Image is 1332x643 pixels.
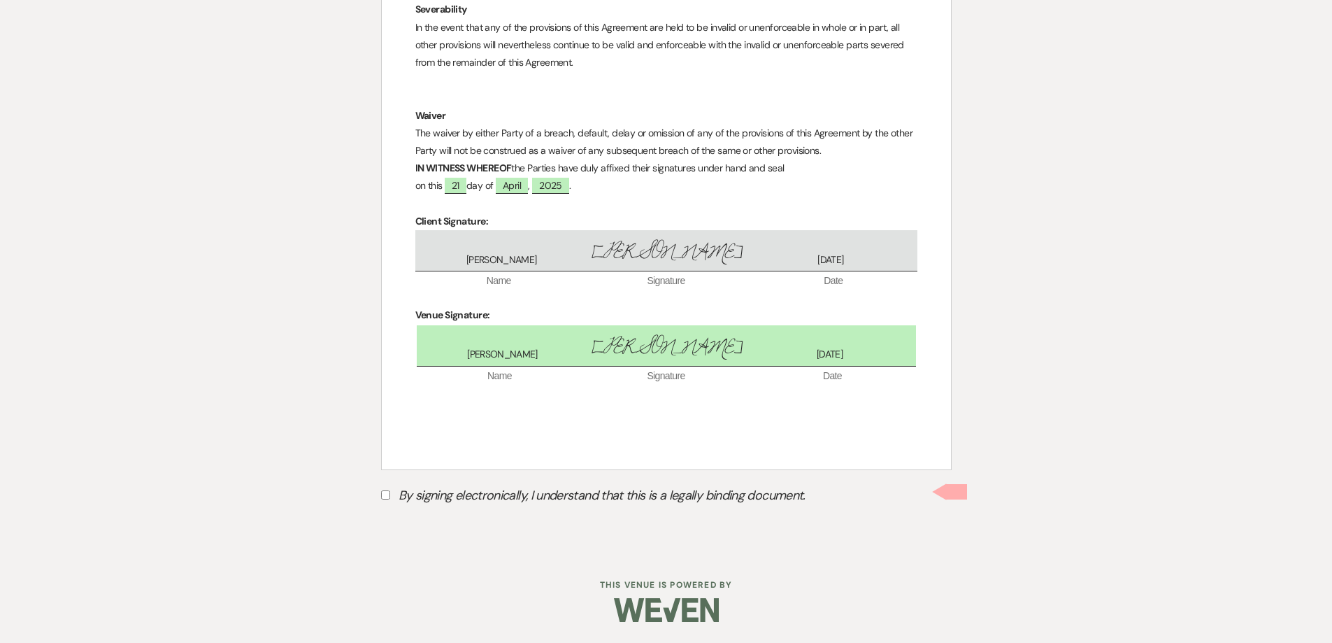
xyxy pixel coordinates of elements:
span: 21 [445,178,466,194]
label: By signing electronically, I understand that this is a legally binding document. [381,484,952,511]
img: Weven Logo [614,586,719,635]
p: The waiver by either Party of a breach, default, delay or omission of any of the provisions of th... [415,125,917,160]
span: [DATE] [748,348,912,362]
strong: IN WITNESS WHEREOF [415,162,512,174]
span: Name [417,369,583,383]
span: [PERSON_NAME] [584,237,748,267]
strong: Venue Signature: [415,309,490,321]
strong: Client Signature: [415,215,488,227]
span: [PERSON_NAME] [585,332,748,362]
span: 2025 [532,178,569,194]
span: April [496,178,528,194]
span: Signature [583,369,750,383]
span: [PERSON_NAME] [421,348,585,362]
p: the Parties have duly affixed their signatures under hand and seal [415,160,917,177]
p: on this day of , . [415,177,917,195]
span: Name [415,274,582,288]
p: In the event that any of the provisions of this Agreement are held to be invalid or unenforceable... [415,19,917,72]
span: [DATE] [748,253,912,267]
span: Date [750,369,916,383]
span: [PERSON_NAME] [420,253,584,267]
span: Date [750,274,917,288]
strong: Waiver [415,109,446,122]
span: Signature [582,274,750,288]
strong: Severability [415,3,467,15]
input: By signing electronically, I understand that this is a legally binding document. [381,490,390,500]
